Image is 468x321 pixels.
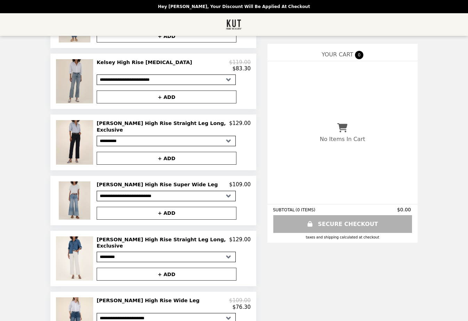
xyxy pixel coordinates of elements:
button: + ADD [97,152,236,165]
h2: [PERSON_NAME] High Rise Straight Leg Long, Exclusive [97,120,229,133]
span: ( 0 ITEMS ) [296,208,315,212]
p: $83.30 [233,65,251,72]
h2: [PERSON_NAME] High Rise Wide Leg [97,297,202,304]
select: Select a product variant [97,136,236,146]
span: 0 [355,51,363,59]
p: $119.00 [229,59,251,65]
p: $76.30 [233,304,251,310]
p: $129.00 [229,236,251,249]
span: $0.00 [397,207,412,212]
img: Brand Logo [226,17,242,32]
button: + ADD [97,91,236,103]
img: Ryan High Rise Super Wide Leg [59,181,92,219]
h2: [PERSON_NAME] High Rise Super Wide Leg [97,181,221,188]
button: + ADD [97,207,236,220]
p: $109.00 [229,181,251,188]
h2: [PERSON_NAME] High Rise Straight Leg Long, Exclusive [97,236,229,249]
span: SUBTOTAL [273,208,296,212]
img: Pattie High Rise Straight Leg Long, Exclusive [56,236,95,281]
p: $109.00 [229,297,251,304]
p: $129.00 [229,120,251,133]
p: Hey [PERSON_NAME], your discount will be applied at checkout [158,4,310,9]
select: Select a product variant [97,191,236,201]
button: + ADD [97,268,236,281]
select: Select a product variant [97,252,236,262]
select: Select a product variant [97,75,236,85]
h2: Kelsey High Rise [MEDICAL_DATA] [97,59,195,65]
span: YOUR CART [322,51,353,58]
p: No Items In Cart [320,136,365,142]
div: Taxes and Shipping calculated at checkout [273,235,412,239]
img: Pattie High Rise Straight Leg Long, Exclusive [56,120,95,165]
img: Kelsey High Rise Ankle Flare [56,59,95,103]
